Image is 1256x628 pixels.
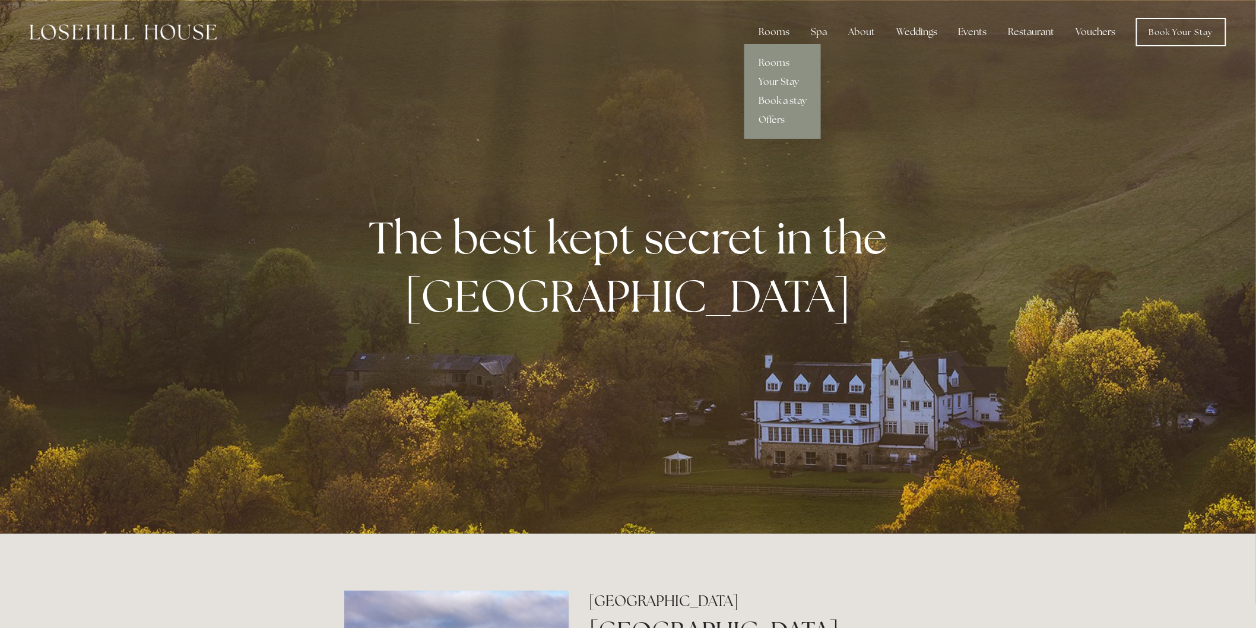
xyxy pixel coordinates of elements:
[744,110,821,129] a: Offers
[749,20,799,44] div: Rooms
[999,20,1064,44] div: Restaurant
[589,591,912,611] h2: [GEOGRAPHIC_DATA]
[1067,20,1125,44] a: Vouchers
[744,53,821,72] a: Rooms
[744,72,821,91] a: Your Stay
[839,20,884,44] div: About
[949,20,997,44] div: Events
[744,91,821,110] a: Book a stay
[887,20,947,44] div: Weddings
[1136,18,1226,46] a: Book Your Stay
[30,24,217,40] img: Losehill House
[801,20,836,44] div: Spa
[369,208,897,325] strong: The best kept secret in the [GEOGRAPHIC_DATA]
